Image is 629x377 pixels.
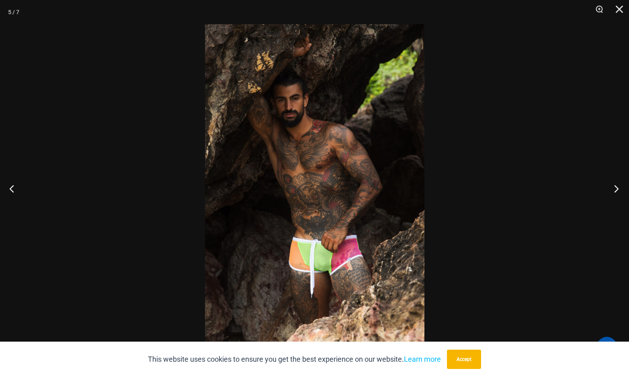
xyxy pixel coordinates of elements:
button: Accept [447,350,481,369]
img: Waikiki High Voltage 007 Trunks 03 [205,24,424,353]
div: 5 / 7 [8,6,19,18]
p: This website uses cookies to ensure you get the best experience on our website. [148,353,441,365]
button: Next [599,168,629,209]
a: Learn more [404,355,441,363]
